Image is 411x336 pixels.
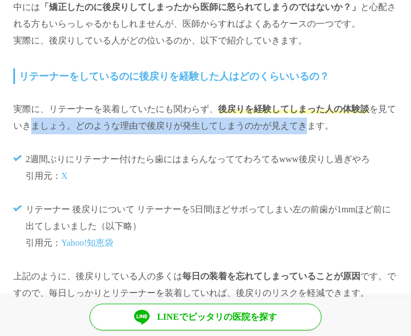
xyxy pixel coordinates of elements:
a: LINEでピッタリの医院を探す [90,304,321,330]
p: 2週間ぶりにリテーナー付けたら歯にはまらんなっててわろてるwww後戻りし過ぎやろ 引用元： [26,151,398,184]
p: リテーナー 後戻りについて リテーナーを5日間ほどサボってしまい左の前歯が1mmほど前に出てしまいました（以下略） 引用元： [26,201,398,251]
span: 後戻りを経験してしまった人の体験談 [218,104,369,114]
a: Yahoo!知恵袋 [61,238,113,247]
p: 上記のように、後戻りしている人の多くは です。ですので、毎日しっかりとリテーナーを装着していれば、後戻りのリスクを軽減できます。 [13,268,398,301]
strong: 毎日の装着を忘れてしまっていることが原因 [182,271,360,281]
a: X [61,171,68,181]
h3: リテーナーをしているのに後戻りを経験した人はどのくらいいるの？ [13,69,398,84]
p: 実際に、リテーナーを装着していたにも関わらず、 を見ていきましょう。どのような理由で後戻りが発生してしまうのかが見えてきます。 [13,101,398,134]
strong: 「矯正したのに後戻りしてしまったから医師に怒られてしまうのではないか？」 [40,2,360,12]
